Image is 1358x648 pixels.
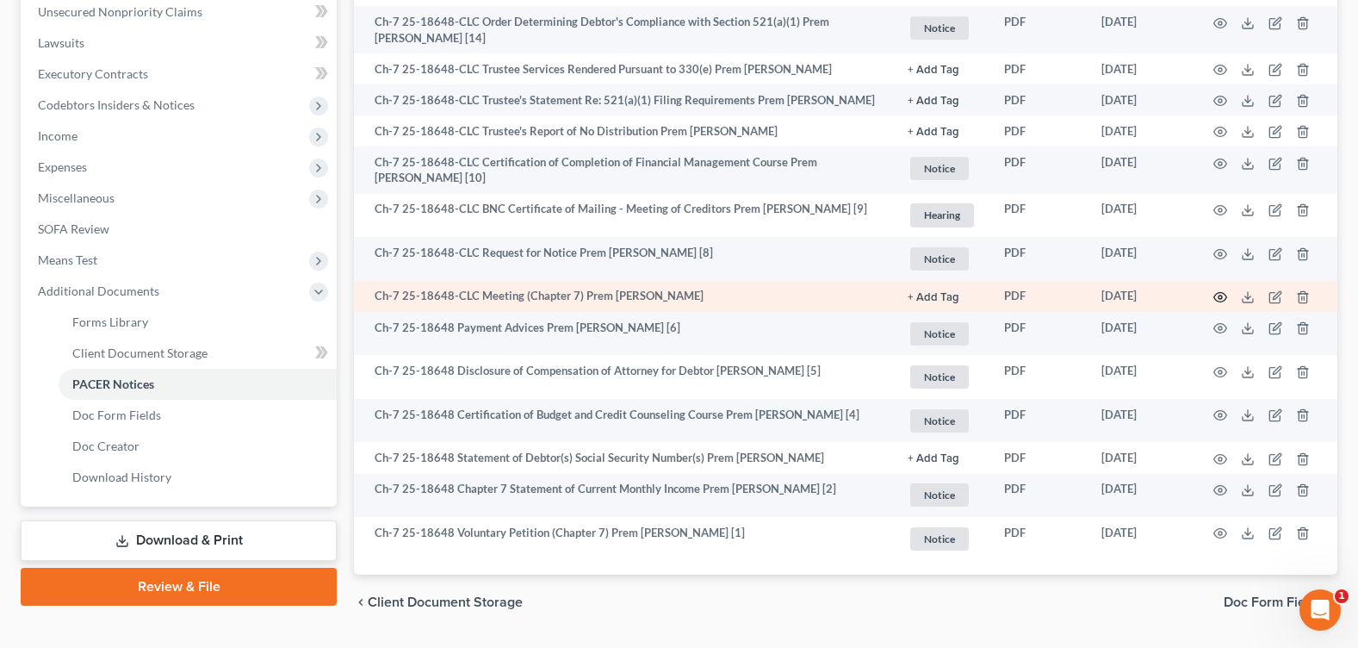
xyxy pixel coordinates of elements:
[990,399,1088,443] td: PDF
[990,146,1088,194] td: PDF
[990,194,1088,238] td: PDF
[354,595,368,609] i: chevron_left
[59,462,337,493] a: Download History
[354,115,894,146] td: Ch-7 25-18648-CLC Trustee's Report of No Distribution Prem [PERSON_NAME]
[354,84,894,115] td: Ch-7 25-18648-CLC Trustee's Statement Re: 521(a)(1) Filing Requirements Prem [PERSON_NAME]
[59,338,337,369] a: Client Document Storage
[1224,595,1324,609] span: Doc Form Fields
[990,237,1088,281] td: PDF
[910,16,969,40] span: Notice
[910,483,969,507] span: Notice
[1088,355,1193,399] td: [DATE]
[368,595,523,609] span: Client Document Storage
[24,28,337,59] a: Lawsuits
[990,115,1088,146] td: PDF
[1088,115,1193,146] td: [DATE]
[21,520,337,561] a: Download & Print
[1088,281,1193,312] td: [DATE]
[354,355,894,399] td: Ch-7 25-18648 Disclosure of Compensation of Attorney for Debtor [PERSON_NAME] [5]
[908,61,977,78] a: + Add Tag
[1088,6,1193,53] td: [DATE]
[910,322,969,346] span: Notice
[354,6,894,53] td: Ch-7 25-18648-CLC Order Determining Debtor's Compliance with Section 521(a)(1) Prem [PERSON_NAME]...
[1088,474,1193,518] td: [DATE]
[38,35,84,50] span: Lawsuits
[908,14,977,42] a: Notice
[38,97,195,112] span: Codebtors Insiders & Notices
[990,84,1088,115] td: PDF
[354,442,894,473] td: Ch-7 25-18648 Statement of Debtor(s) Social Security Number(s) Prem [PERSON_NAME]
[1088,399,1193,443] td: [DATE]
[1088,312,1193,356] td: [DATE]
[38,4,202,19] span: Unsecured Nonpriority Claims
[38,221,109,236] span: SOFA Review
[1088,84,1193,115] td: [DATE]
[354,595,523,609] button: chevron_left Client Document Storage
[908,96,959,107] button: + Add Tag
[990,312,1088,356] td: PDF
[908,92,977,109] a: + Add Tag
[1088,517,1193,561] td: [DATE]
[354,517,894,561] td: Ch-7 25-18648 Voluntary Petition (Chapter 7) Prem [PERSON_NAME] [1]
[908,450,977,466] a: + Add Tag
[354,474,894,518] td: Ch-7 25-18648 Chapter 7 Statement of Current Monthly Income Prem [PERSON_NAME] [2]
[72,377,154,391] span: PACER Notices
[908,154,977,183] a: Notice
[990,281,1088,312] td: PDF
[38,66,148,81] span: Executory Contracts
[24,214,337,245] a: SOFA Review
[72,315,148,329] span: Forms Library
[908,245,977,273] a: Notice
[38,128,78,143] span: Income
[1224,595,1337,609] button: Doc Form Fields chevron_right
[908,292,959,303] button: + Add Tag
[1088,53,1193,84] td: [DATE]
[38,159,87,174] span: Expenses
[908,127,959,138] button: + Add Tag
[59,369,337,400] a: PACER Notices
[1088,146,1193,194] td: [DATE]
[908,65,959,76] button: + Add Tag
[38,252,97,267] span: Means Test
[990,53,1088,84] td: PDF
[354,194,894,238] td: Ch-7 25-18648-CLC BNC Certificate of Mailing - Meeting of Creditors Prem [PERSON_NAME] [9]
[1088,194,1193,238] td: [DATE]
[908,453,959,464] button: + Add Tag
[908,407,977,435] a: Notice
[59,431,337,462] a: Doc Creator
[990,442,1088,473] td: PDF
[1335,589,1349,603] span: 1
[990,6,1088,53] td: PDF
[910,365,969,389] span: Notice
[908,525,977,553] a: Notice
[354,399,894,443] td: Ch-7 25-18648 Certification of Budget and Credit Counseling Course Prem [PERSON_NAME] [4]
[908,288,977,304] a: + Add Tag
[59,400,337,431] a: Doc Form Fields
[354,237,894,281] td: Ch-7 25-18648-CLC Request for Notice Prem [PERSON_NAME] [8]
[72,470,171,484] span: Download History
[908,320,977,348] a: Notice
[990,355,1088,399] td: PDF
[354,312,894,356] td: Ch-7 25-18648 Payment Advices Prem [PERSON_NAME] [6]
[910,527,969,551] span: Notice
[910,247,969,271] span: Notice
[908,123,977,140] a: + Add Tag
[38,190,115,205] span: Miscellaneous
[354,146,894,194] td: Ch-7 25-18648-CLC Certification of Completion of Financial Management Course Prem [PERSON_NAME] [10]
[72,346,208,360] span: Client Document Storage
[910,203,974,227] span: Hearing
[21,568,337,606] a: Review & File
[908,363,977,391] a: Notice
[990,517,1088,561] td: PDF
[1088,442,1193,473] td: [DATE]
[1088,237,1193,281] td: [DATE]
[354,281,894,312] td: Ch-7 25-18648-CLC Meeting (Chapter 7) Prem [PERSON_NAME]
[38,283,159,298] span: Additional Documents
[908,201,977,229] a: Hearing
[910,157,969,180] span: Notice
[24,59,337,90] a: Executory Contracts
[1299,589,1341,631] iframe: Intercom live chat
[72,408,161,422] span: Doc Form Fields
[72,439,140,453] span: Doc Creator
[59,307,337,338] a: Forms Library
